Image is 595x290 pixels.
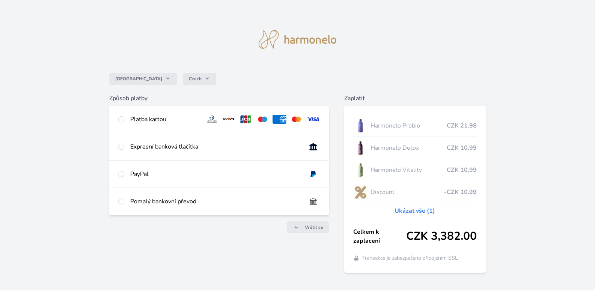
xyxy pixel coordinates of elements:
img: diners.svg [205,115,219,124]
span: CZK 10.99 [447,165,477,174]
img: DETOX_se_stinem_x-lo.jpg [353,138,368,157]
a: Ukázat vše (1) [395,206,435,215]
a: Vrátit se [287,221,329,233]
img: bankTransfer_IBAN.svg [306,197,320,206]
span: Harmonelo Probio [371,121,447,130]
span: Harmonelo Detox [371,143,447,152]
img: discount-lo.png [353,183,368,201]
div: Expresní banková tlačítka [130,142,300,151]
span: Discount [371,188,444,197]
span: CZK 21.98 [447,121,477,130]
img: CLEAN_PROBIO_se_stinem_x-lo.jpg [353,116,368,135]
img: logo.svg [259,30,337,49]
img: maestro.svg [256,115,270,124]
img: discover.svg [222,115,236,124]
img: jcb.svg [239,115,253,124]
span: Czech [189,76,202,82]
img: amex.svg [273,115,286,124]
h6: Způsob platby [109,94,329,103]
img: mc.svg [289,115,303,124]
button: [GEOGRAPHIC_DATA] [109,73,177,85]
span: CZK 10.99 [447,143,477,152]
div: Pomalý bankovní převod [130,197,300,206]
span: Transakce je zabezpečena připojením SSL [362,254,458,262]
span: -CZK 10.99 [444,188,477,197]
img: CLEAN_VITALITY_se_stinem_x-lo.jpg [353,161,368,179]
span: [GEOGRAPHIC_DATA] [115,76,162,82]
span: CZK 3,382.00 [406,230,477,243]
div: PayPal [130,170,300,179]
h6: Zaplatit [344,94,486,103]
img: onlineBanking_CZ.svg [306,142,320,151]
button: Czech [183,73,216,85]
div: Platba kartou [130,115,199,124]
span: Harmonelo Vitality [371,165,447,174]
span: Celkem k zaplacení [353,227,406,245]
span: Vrátit se [305,224,323,230]
img: paypal.svg [306,170,320,179]
img: visa.svg [306,115,320,124]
